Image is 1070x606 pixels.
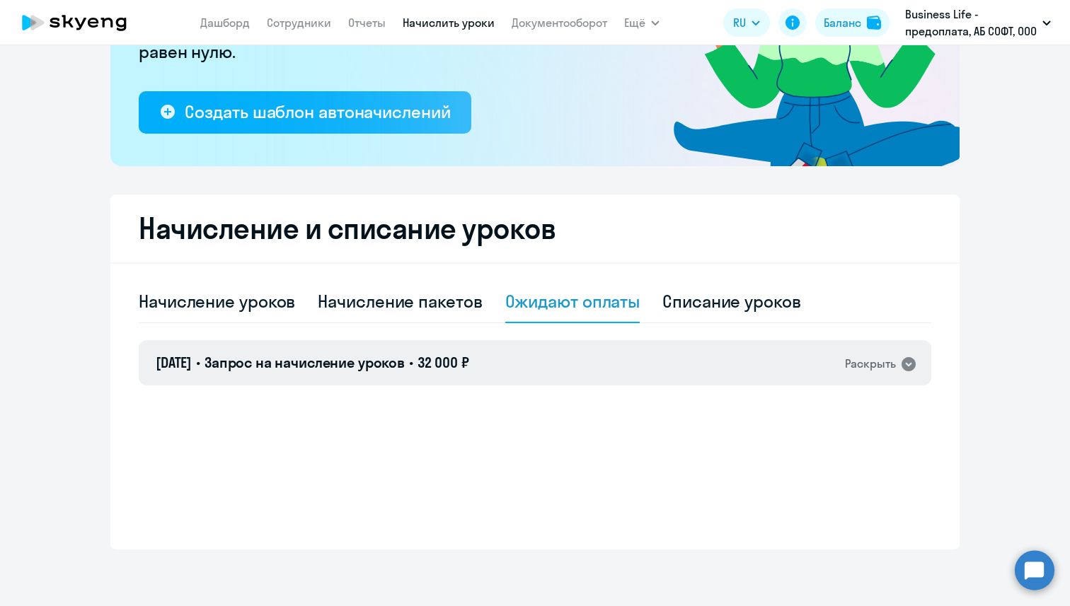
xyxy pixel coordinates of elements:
span: RU [733,14,746,31]
a: Документооборот [512,16,607,30]
a: Отчеты [348,16,386,30]
div: Баланс [824,14,861,31]
button: Балансbalance [815,8,890,37]
div: Создать шаблон автоначислений [185,100,450,123]
span: • [196,354,200,371]
div: Списание уроков [662,290,801,313]
span: [DATE] [156,354,192,371]
p: Business Life - предоплата, АБ СОФТ, ООО [905,6,1037,40]
h2: Начисление и списание уроков [139,211,931,245]
button: Создать шаблон автоначислений [139,91,471,134]
span: Запрос на начисление уроков [205,354,405,371]
div: Начисление пакетов [318,290,482,313]
span: • [409,354,413,371]
div: Раскрыть [845,355,896,373]
div: Начисление уроков [139,290,295,313]
div: Ожидают оплаты [505,290,640,313]
span: Ещё [624,14,645,31]
a: Сотрудники [267,16,331,30]
button: RU [723,8,770,37]
button: Ещё [624,8,660,37]
a: Начислить уроки [403,16,495,30]
a: Дашборд [200,16,250,30]
button: Business Life - предоплата, АБ СОФТ, ООО [898,6,1058,40]
span: 32 000 ₽ [418,354,469,371]
img: balance [867,16,881,30]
